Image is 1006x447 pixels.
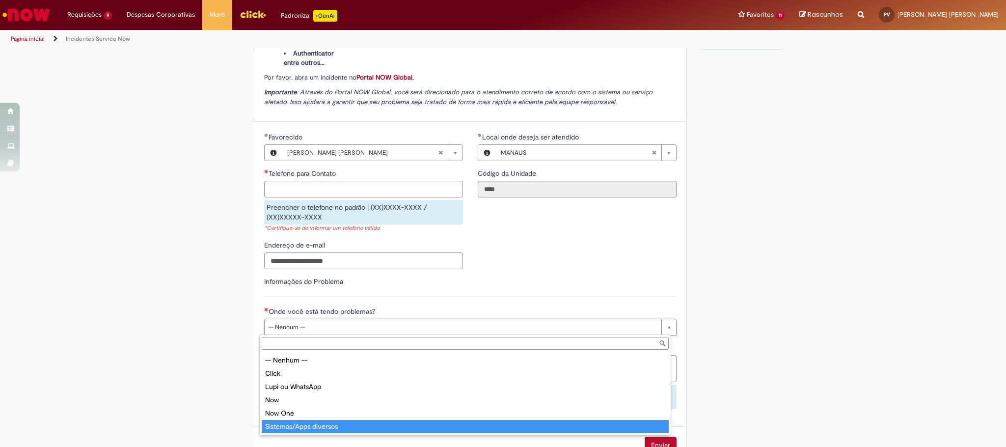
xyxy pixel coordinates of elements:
div: Sistemas/Apps diversos [262,420,669,433]
ul: Onde você está tendo problemas? [260,352,671,435]
div: Now [262,393,669,407]
div: Click [262,367,669,380]
div: Lupi ou WhatsApp [262,380,669,393]
div: Now One [262,407,669,420]
div: -- Nenhum -- [262,354,669,367]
